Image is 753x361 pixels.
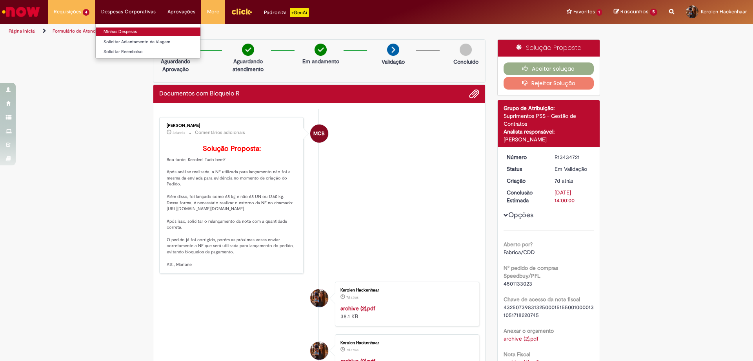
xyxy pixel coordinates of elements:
p: Aguardando atendimento [229,57,267,73]
div: Em Validação [555,165,591,173]
span: 3d atrás [173,130,185,135]
dt: Status [501,165,549,173]
span: 7d atrás [346,295,358,300]
img: arrow-next.png [387,44,399,56]
b: Nota Fiscal [504,351,530,358]
button: Adicionar anexos [469,89,479,99]
div: [DATE] 14:00:00 [555,189,591,204]
span: 43250739831325000151550010000131051718220745 [504,304,594,319]
span: Kerolen Hackenhaar [701,8,747,15]
time: 21/08/2025 08:53:53 [555,177,573,184]
span: 4 [83,9,89,16]
div: Padroniza [264,8,309,17]
a: archive (2).pdf [340,305,375,312]
a: Rascunhos [614,8,657,16]
div: Kerolen Hackenhaar [310,342,328,360]
p: +GenAi [290,8,309,17]
span: Aprovações [167,8,195,16]
small: Comentários adicionais [195,129,245,136]
div: Kerolen Hackenhaar [340,288,471,293]
ul: Trilhas de página [6,24,496,38]
span: 7d atrás [555,177,573,184]
span: More [207,8,219,16]
a: Página inicial [9,28,36,34]
p: Validação [382,58,405,66]
div: Analista responsável: [504,128,594,136]
div: Kerolen Hackenhaar [340,341,471,345]
time: 21/08/2025 08:53:51 [346,295,358,300]
span: Favoritos [573,8,595,16]
div: [PERSON_NAME] [504,136,594,143]
a: Download de archive (2).pdf [504,335,538,342]
h2: Documentos com Bloqueio R Histórico de tíquete [159,90,240,97]
span: 5 [650,9,657,16]
span: Rascunhos [620,8,649,15]
span: MCB [313,124,325,143]
b: Chave de acesso da nota fiscal [504,296,580,303]
dt: Número [501,153,549,161]
span: Fabrica/CDD [504,249,535,256]
a: Minhas Despesas [96,27,200,36]
button: Aceitar solução [504,62,594,75]
div: [PERSON_NAME] [167,123,297,128]
time: 25/08/2025 14:03:46 [173,130,185,135]
a: Solicitar Adiantamento de Viagem [96,38,200,46]
div: Mariane Cega Bianchessi [310,125,328,143]
div: Kerolen Hackenhaar [310,289,328,307]
p: Boa tarde, Kerolen! Tudo bem? Após análise realizada, a NF utilizada para lançamento não foi a me... [167,145,297,268]
b: N° pedido de compras Speedbuy/PFL [504,264,558,279]
time: 21/08/2025 08:53:30 [346,348,358,352]
span: 7d atrás [346,348,358,352]
ul: Despesas Corporativas [95,24,201,59]
button: Rejeitar Solução [504,77,594,90]
span: Requisições [54,8,81,16]
img: check-circle-green.png [315,44,327,56]
div: 21/08/2025 08:53:53 [555,177,591,185]
b: Anexar o orçamento [504,327,554,334]
dt: Criação [501,177,549,185]
span: 4501133023 [504,280,532,287]
img: check-circle-green.png [242,44,254,56]
div: 38.1 KB [340,304,471,320]
img: ServiceNow [1,4,41,20]
p: Concluído [453,58,478,66]
p: Em andamento [302,57,339,65]
dt: Conclusão Estimada [501,189,549,204]
div: Suprimentos PSS - Gestão de Contratos [504,112,594,128]
div: R13434721 [555,153,591,161]
div: Solução Proposta [498,40,600,57]
a: Solicitar Reembolso [96,48,200,56]
b: Solução Proposta: [203,144,261,153]
img: img-circle-grey.png [460,44,472,56]
p: Aguardando Aprovação [156,57,195,73]
img: click_logo_yellow_360x200.png [231,5,252,17]
a: Formulário de Atendimento [53,28,111,34]
span: 1 [597,9,602,16]
span: Despesas Corporativas [101,8,156,16]
b: Aberto por? [504,241,533,248]
div: Grupo de Atribuição: [504,104,594,112]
